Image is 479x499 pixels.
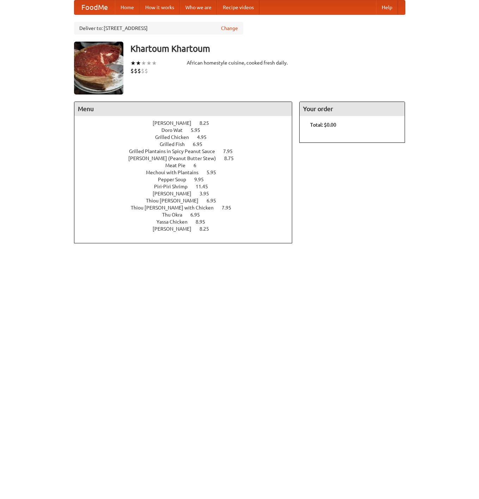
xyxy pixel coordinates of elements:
span: Thu Okra [162,212,189,218]
a: Home [115,0,140,14]
span: 3.95 [199,191,216,196]
li: ★ [130,59,136,67]
a: [PERSON_NAME] 3.95 [153,191,222,196]
a: Who we are [180,0,217,14]
div: Deliver to: [STREET_ADDRESS] [74,22,243,35]
a: [PERSON_NAME] (Peanut Butter Stew) 8.75 [128,156,247,161]
h4: Menu [74,102,292,116]
li: $ [145,67,148,75]
a: Grilled Plantains in Spicy Peanut Sauce 7.95 [129,148,246,154]
span: 6 [194,163,203,168]
a: Piri-Piri Shrimp 11.45 [154,184,221,189]
a: Thiou [PERSON_NAME] with Chicken 7.95 [131,205,244,211]
h3: Khartoum Khartoum [130,42,405,56]
a: [PERSON_NAME] 8.25 [153,226,222,232]
span: [PERSON_NAME] [153,226,198,232]
span: Thiou [PERSON_NAME] with Chicken [131,205,221,211]
a: Recipe videos [217,0,259,14]
div: African homestyle cuisine, cooked fresh daily. [187,59,293,66]
li: ★ [141,59,146,67]
a: Thu Okra 6.95 [162,212,213,218]
a: Pepper Soup 9.95 [158,177,217,182]
span: 6.95 [193,141,209,147]
span: 6.95 [190,212,207,218]
a: Grilled Fish 6.95 [160,141,215,147]
li: $ [137,67,141,75]
span: [PERSON_NAME] (Peanut Butter Stew) [128,156,223,161]
span: Thiou [PERSON_NAME] [146,198,205,203]
li: $ [134,67,137,75]
span: 5.95 [191,127,207,133]
li: ★ [152,59,157,67]
span: 8.25 [199,120,216,126]
span: 7.95 [223,148,240,154]
span: 6.95 [207,198,223,203]
span: 8.75 [224,156,241,161]
span: 8.25 [199,226,216,232]
a: Grilled Chicken 4.95 [155,134,220,140]
span: Pepper Soup [158,177,193,182]
span: [PERSON_NAME] [153,120,198,126]
span: Grilled Plantains in Spicy Peanut Sauce [129,148,222,154]
a: How it works [140,0,180,14]
a: Thiou [PERSON_NAME] 6.95 [146,198,229,203]
span: 11.45 [196,184,215,189]
h4: Your order [300,102,405,116]
span: 5.95 [207,170,223,175]
span: Grilled Fish [160,141,192,147]
li: $ [130,67,134,75]
li: ★ [146,59,152,67]
a: FoodMe [74,0,115,14]
span: [PERSON_NAME] [153,191,198,196]
img: angular.jpg [74,42,123,95]
a: Help [376,0,398,14]
a: Mechoui with Plantains 5.95 [146,170,229,175]
span: 7.95 [222,205,238,211]
a: [PERSON_NAME] 8.25 [153,120,222,126]
span: Piri-Piri Shrimp [154,184,195,189]
b: Total: $0.00 [310,122,336,128]
li: $ [141,67,145,75]
span: Yassa Chicken [156,219,195,225]
span: 9.95 [194,177,211,182]
span: Mechoui with Plantains [146,170,205,175]
a: Change [221,25,238,32]
a: Doro Wat 5.95 [161,127,213,133]
a: Yassa Chicken 8.95 [156,219,218,225]
span: Meat Pie [165,163,192,168]
span: Doro Wat [161,127,190,133]
li: ★ [136,59,141,67]
a: Meat Pie 6 [165,163,209,168]
span: Grilled Chicken [155,134,196,140]
span: 8.95 [196,219,212,225]
span: 4.95 [197,134,214,140]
